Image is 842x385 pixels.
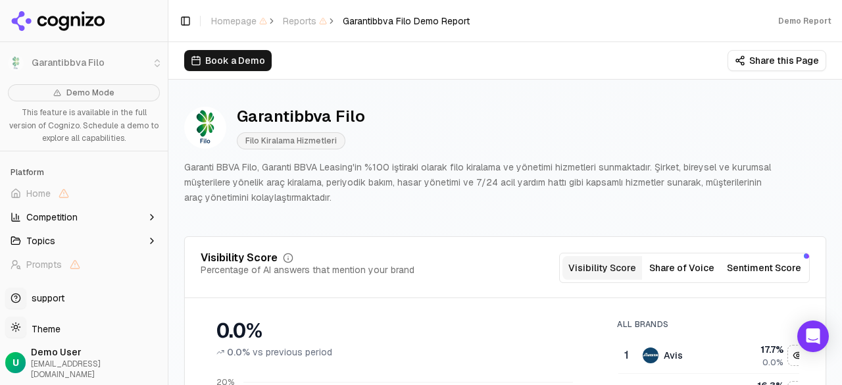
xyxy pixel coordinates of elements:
[237,106,365,127] div: Garantibbva Filo
[184,50,272,71] button: Book a Demo
[26,282,64,295] span: Citations
[664,349,683,362] div: Avis
[787,345,808,366] button: Hide avis data
[283,14,327,28] span: Reports
[722,256,806,280] button: Sentiment Score
[26,234,55,247] span: Topics
[227,346,250,359] span: 0.0%
[253,346,332,359] span: vs previous period
[26,258,62,271] span: Prompts
[201,253,278,263] div: Visibility Score
[728,50,826,71] button: Share this Page
[736,343,783,356] div: 17.7 %
[618,338,809,374] tr: 1avisAvis17.7%0.0%Hide avis data
[343,14,470,28] span: Garantibbva Filo Demo Report
[201,263,414,276] div: Percentage of AI answers that mention your brand
[211,14,267,28] span: Homepage
[562,256,642,280] button: Visibility Score
[642,256,722,280] button: Share of Voice
[762,357,783,368] span: 0.0%
[26,187,51,200] span: Home
[617,319,799,330] div: All Brands
[5,162,162,183] div: Platform
[26,211,78,224] span: Competition
[643,347,658,363] img: avis
[5,207,162,228] button: Competition
[26,292,64,305] span: support
[31,359,162,380] span: [EMAIL_ADDRESS][DOMAIN_NAME]
[31,346,162,359] span: Demo User
[5,230,162,251] button: Topics
[184,160,774,205] p: Garanti BBVA Filo, Garanti BBVA Leasing'in %100 iştiraki olarak filo kiralama ve yönetimi hizmetl...
[778,16,831,26] div: Demo Report
[624,347,630,363] div: 1
[797,321,829,352] div: Open Intercom Messenger
[66,88,114,98] span: Demo Mode
[211,14,470,28] nav: breadcrumb
[26,323,61,335] span: Theme
[216,319,591,343] div: 0.0%
[8,107,160,145] p: This feature is available in the full version of Cognizo. Schedule a demo to explore all capabili...
[184,107,226,149] img: Garantibbva Filo
[12,356,19,369] span: U
[237,132,345,149] span: Filo Kiralama Hizmetleri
